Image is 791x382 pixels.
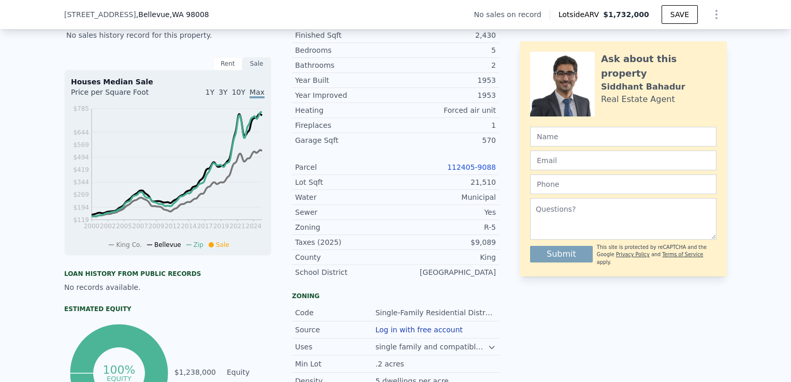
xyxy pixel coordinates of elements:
div: Parcel [295,162,395,172]
tspan: 2005 [116,223,132,230]
span: Sale [216,241,229,248]
div: County [295,252,395,262]
div: King [395,252,496,262]
div: Fireplaces [295,120,395,130]
tspan: 2000 [84,223,100,230]
span: Zip [194,241,203,248]
div: Sewer [295,207,395,217]
span: 1Y [206,88,214,96]
tspan: 2024 [246,223,262,230]
div: Year Built [295,75,395,85]
tspan: $569 [73,141,89,149]
tspan: 100% [102,363,135,376]
div: Siddhant Bahadur [601,81,685,93]
tspan: $119 [73,216,89,224]
div: single family and compatible related activities; attached dwellings with AH suffix [375,342,488,352]
div: 570 [395,135,496,145]
div: Loan history from public records [64,270,271,278]
div: Water [295,192,395,202]
div: Bathrooms [295,60,395,70]
div: Zoning [292,292,499,300]
span: Lotside ARV [559,9,603,20]
div: Single-Family Residential Districts [375,307,496,318]
div: Heating [295,105,395,115]
span: 10Y [232,88,245,96]
div: Zoning [295,222,395,232]
div: Estimated Equity [64,305,271,313]
div: Real Estate Agent [601,93,675,106]
tspan: 2014 [181,223,197,230]
a: Terms of Service [662,252,703,257]
div: 1953 [395,90,496,100]
tspan: $494 [73,154,89,161]
a: 112405-9088 [447,163,496,171]
span: , Bellevue [136,9,209,20]
div: Ask about this property [601,52,716,81]
div: Taxes (2025) [295,237,395,247]
div: Sale [242,57,271,70]
td: $1,238,000 [174,366,216,378]
div: Source [295,325,375,335]
div: Municipal [395,192,496,202]
button: SAVE [662,5,698,24]
div: $9,089 [395,237,496,247]
tspan: 2021 [229,223,245,230]
tspan: $344 [73,179,89,186]
tspan: 2017 [197,223,213,230]
span: King Co. [116,241,142,248]
tspan: 2012 [165,223,181,230]
tspan: $269 [73,191,89,198]
div: Year Improved [295,90,395,100]
div: Lot Sqft [295,177,395,187]
div: 1953 [395,75,496,85]
span: Max [250,88,265,98]
div: Price per Square Foot [71,87,168,104]
div: 5 [395,45,496,55]
div: School District [295,267,395,277]
button: Submit [530,246,593,262]
div: 1 [395,120,496,130]
div: No sales history record for this property. [64,26,271,45]
input: Phone [530,174,716,194]
span: $1,732,000 [603,10,649,19]
div: 21,510 [395,177,496,187]
div: No records available. [64,282,271,292]
div: Forced air unit [395,105,496,115]
div: No sales on record [474,9,550,20]
div: 2 [395,60,496,70]
span: 3Y [218,88,227,96]
tspan: $785 [73,105,89,112]
tspan: 2019 [213,223,229,230]
td: Equity [225,366,271,378]
div: Finished Sqft [295,30,395,40]
tspan: 2002 [100,223,116,230]
div: Garage Sqft [295,135,395,145]
tspan: $419 [73,166,89,173]
tspan: 2009 [149,223,165,230]
div: [GEOGRAPHIC_DATA] [395,267,496,277]
div: R-5 [395,222,496,232]
tspan: $194 [73,204,89,211]
span: , WA 98008 [170,10,209,19]
div: .2 acres [375,359,406,369]
div: Bedrooms [295,45,395,55]
tspan: $644 [73,129,89,136]
input: Email [530,151,716,170]
div: Min Lot [295,359,375,369]
div: Uses [295,342,375,352]
tspan: equity [107,374,131,382]
a: Privacy Policy [616,252,650,257]
span: [STREET_ADDRESS] [64,9,136,20]
input: Name [530,127,716,146]
button: Show Options [706,4,727,25]
div: Code [295,307,375,318]
tspan: 2007 [133,223,149,230]
div: This site is protected by reCAPTCHA and the Google and apply. [597,244,716,266]
div: Houses Median Sale [71,77,265,87]
span: Bellevue [154,241,181,248]
div: 2,430 [395,30,496,40]
div: Yes [395,207,496,217]
button: Log in with free account [375,326,463,334]
div: Rent [213,57,242,70]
